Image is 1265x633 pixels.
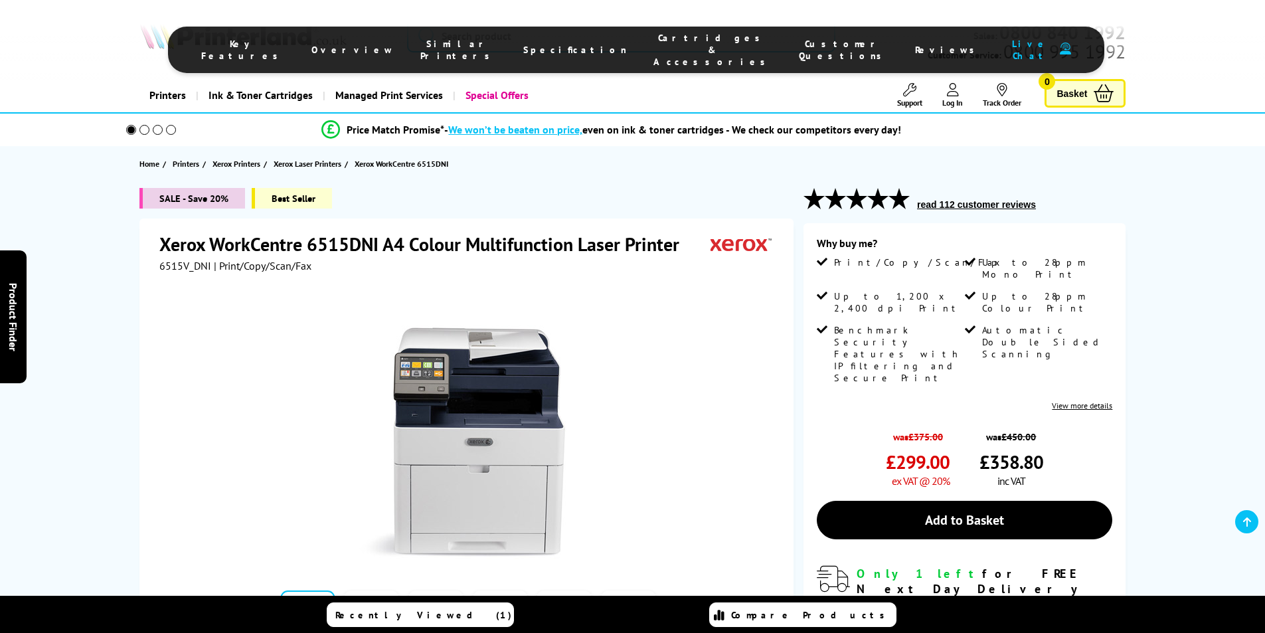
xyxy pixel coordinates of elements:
li: modal_Promise [108,118,1116,141]
span: Ink & Toner Cartridges [209,78,313,112]
span: Print/Copy/Scan/Fax [834,256,1005,268]
span: Up to 28ppm Mono Print [982,256,1110,280]
span: Automatic Double Sided Scanning [982,324,1110,360]
button: read 112 customer reviews [913,199,1040,211]
span: Up to 1,200 x 2,400 dpi Print [834,290,962,314]
span: Only 1 left [857,566,982,581]
a: View more details [1052,401,1112,410]
strike: £375.00 [908,430,943,443]
a: Special Offers [453,78,539,112]
a: Managed Print Services [323,78,453,112]
span: Cartridges & Accessories [653,32,772,68]
div: modal_delivery [817,566,1112,627]
span: Xerox Printers [212,157,260,171]
span: ex VAT @ 20% [892,474,950,488]
span: Xerox WorkCentre 6515DNI [355,159,448,169]
span: Product Finder [7,282,20,351]
img: user-headset-duotone.svg [1060,43,1071,55]
a: Home [139,157,163,171]
span: was [886,424,950,443]
span: 6515V_DNI [159,259,211,272]
a: Recently Viewed (1) [327,602,514,627]
a: Xerox Laser Printers [274,157,345,171]
a: Track Order [983,83,1021,108]
span: Customer Questions [799,38,888,62]
a: Printers [139,78,196,112]
span: Xerox Laser Printers [274,157,341,171]
div: Why buy me? [817,236,1112,256]
span: We won’t be beaten on price, [448,123,582,136]
span: £358.80 [979,450,1043,474]
a: Support [897,83,922,108]
span: Overview [311,44,394,56]
span: Benchmark Security Features with IP filtering and Secure Print [834,324,962,384]
span: Similar Printers [420,38,497,62]
span: Best Seller [252,188,332,209]
a: Xerox Printers [212,157,264,171]
span: Up to 28ppm Colour Print [982,290,1110,314]
span: Support [897,98,922,108]
span: SALE - Save 20% [139,188,245,209]
span: inc VAT [997,474,1025,488]
span: Specification [523,44,627,56]
span: Live Chat [1008,38,1053,62]
span: Key Features [201,38,285,62]
img: Xerox [711,232,772,256]
a: Add to Basket [817,501,1112,539]
a: Basket 0 [1045,79,1126,108]
span: Price Match Promise* [347,123,444,136]
span: £299.00 [886,450,950,474]
span: Home [139,157,159,171]
a: Log In [942,83,963,108]
span: Compare Products [731,609,892,621]
strike: £450.00 [1001,430,1036,443]
div: - even on ink & toner cartridges - We check our competitors every day! [444,123,901,136]
a: Ink & Toner Cartridges [196,78,323,112]
div: for FREE Next Day Delivery [857,566,1112,596]
span: Recently Viewed (1) [335,609,512,621]
span: Printers [173,157,199,171]
a: Printers [173,157,203,171]
span: | Print/Copy/Scan/Fax [214,259,311,272]
img: Xerox WorkCentre 6515DNI [338,299,598,559]
a: Compare Products [709,602,896,627]
span: Log In [942,98,963,108]
span: was [979,424,1043,443]
h1: Xerox WorkCentre 6515DNI A4 Colour Multifunction Laser Printer [159,232,693,256]
span: Basket [1056,84,1087,102]
span: 0 [1039,73,1055,90]
span: Reviews [915,44,981,56]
